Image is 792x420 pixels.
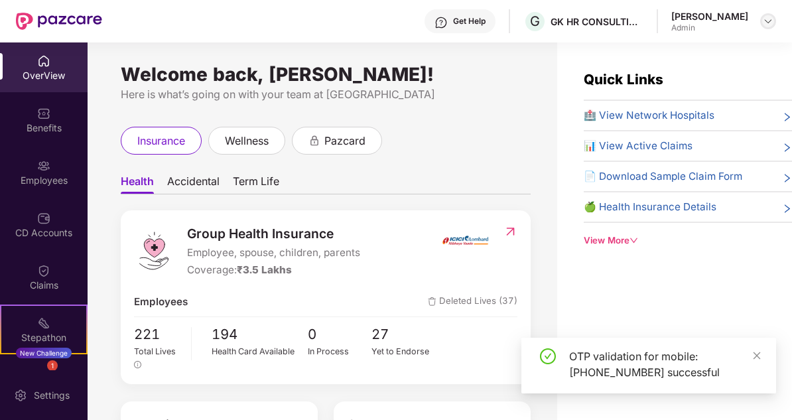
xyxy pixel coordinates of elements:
[434,16,448,29] img: svg+xml;base64,PHN2ZyBpZD0iSGVscC0zMngzMiIgeG1sbnM9Imh0dHA6Ly93d3cudzMub3JnLzIwMDAvc3ZnIiB3aWR0aD...
[233,175,279,194] span: Term Life
[569,348,760,380] div: OTP validation for mobile: [PHONE_NUMBER] successful
[187,224,360,244] span: Group Health Insurance
[782,110,792,123] span: right
[37,107,50,120] img: svg+xml;base64,PHN2ZyBpZD0iQmVuZWZpdHMiIHhtbG5zPSJodHRwOi8vd3d3LnczLm9yZy8yMDAwL3N2ZyIgd2lkdGg9Ij...
[47,360,58,371] div: 1
[782,141,792,154] span: right
[629,236,638,245] span: down
[134,231,174,271] img: logo
[167,175,220,194] span: Accidental
[540,348,556,364] span: check-circle
[121,69,531,80] div: Welcome back, [PERSON_NAME]!
[137,133,185,149] span: insurance
[308,134,320,146] div: animation
[584,138,693,154] span: 📊 View Active Claims
[37,212,50,225] img: svg+xml;base64,PHN2ZyBpZD0iQ0RfQWNjb3VudHMiIGRhdGEtbmFtZT0iQ0QgQWNjb3VudHMiIHhtbG5zPSJodHRwOi8vd3...
[187,262,360,278] div: Coverage:
[237,263,292,276] span: ₹3.5 Lakhs
[428,294,517,310] span: Deleted Lives (37)
[30,389,74,402] div: Settings
[308,324,371,345] span: 0
[584,71,663,88] span: Quick Links
[37,159,50,173] img: svg+xml;base64,PHN2ZyBpZD0iRW1wbG95ZWVzIiB4bWxucz0iaHR0cDovL3d3dy53My5vcmcvMjAwMC9zdmciIHdpZHRoPS...
[212,324,308,345] span: 194
[503,225,517,238] img: RedirectIcon
[121,175,154,194] span: Health
[134,361,141,368] span: info-circle
[324,133,365,149] span: pazcard
[453,16,486,27] div: Get Help
[782,171,792,184] span: right
[37,369,50,382] img: svg+xml;base64,PHN2ZyBpZD0iRW5kb3JzZW1lbnRzIiB4bWxucz0iaHR0cDovL3d3dy53My5vcmcvMjAwMC9zdmciIHdpZH...
[440,224,490,257] img: insurerIcon
[428,297,436,306] img: deleteIcon
[782,202,792,215] span: right
[752,351,761,360] span: close
[308,345,371,358] div: In Process
[1,331,86,344] div: Stepathon
[187,245,360,261] span: Employee, spouse, children, parents
[37,54,50,68] img: svg+xml;base64,PHN2ZyBpZD0iSG9tZSIgeG1sbnM9Imh0dHA6Ly93d3cudzMub3JnLzIwMDAvc3ZnIiB3aWR0aD0iMjAiIG...
[671,23,748,33] div: Admin
[16,348,72,358] div: New Challenge
[584,199,716,215] span: 🍏 Health Insurance Details
[671,10,748,23] div: [PERSON_NAME]
[371,324,435,345] span: 27
[225,133,269,149] span: wellness
[212,345,308,358] div: Health Card Available
[121,86,531,103] div: Here is what’s going on with your team at [GEOGRAPHIC_DATA]
[134,346,176,356] span: Total Lives
[371,345,435,358] div: Yet to Endorse
[16,13,102,30] img: New Pazcare Logo
[530,13,540,29] span: G
[584,169,742,184] span: 📄 Download Sample Claim Form
[14,389,27,402] img: svg+xml;base64,PHN2ZyBpZD0iU2V0dGluZy0yMHgyMCIgeG1sbnM9Imh0dHA6Ly93d3cudzMub3JnLzIwMDAvc3ZnIiB3aW...
[584,107,714,123] span: 🏥 View Network Hospitals
[763,16,773,27] img: svg+xml;base64,PHN2ZyBpZD0iRHJvcGRvd24tMzJ4MzIiIHhtbG5zPSJodHRwOi8vd3d3LnczLm9yZy8yMDAwL3N2ZyIgd2...
[551,15,643,28] div: GK HR CONSULTING INDIA PRIVATE LIMITED
[584,234,792,247] div: View More
[134,294,188,310] span: Employees
[37,264,50,277] img: svg+xml;base64,PHN2ZyBpZD0iQ2xhaW0iIHhtbG5zPSJodHRwOi8vd3d3LnczLm9yZy8yMDAwL3N2ZyIgd2lkdGg9IjIwIi...
[134,324,182,345] span: 221
[37,316,50,330] img: svg+xml;base64,PHN2ZyB4bWxucz0iaHR0cDovL3d3dy53My5vcmcvMjAwMC9zdmciIHdpZHRoPSIyMSIgaGVpZ2h0PSIyMC...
